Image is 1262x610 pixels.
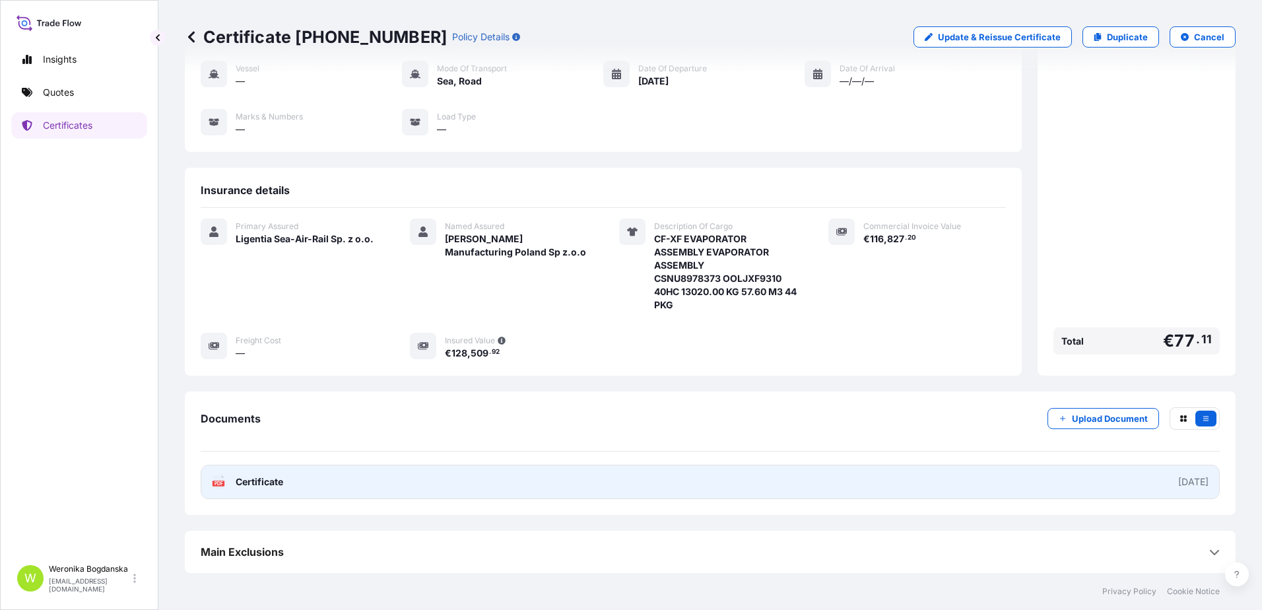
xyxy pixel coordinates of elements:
[445,221,504,232] span: Named Assured
[654,232,797,312] span: CF-XF EVAPORATOR ASSEMBLY EVAPORATOR ASSEMBLY CSNU8978373 OOLJXF9310 40HC 13020.00 KG 57.60 M3 44...
[1196,335,1200,343] span: .
[1194,30,1224,44] p: Cancel
[201,545,284,559] span: Main Exclusions
[840,75,874,88] span: —/—/—
[49,564,131,574] p: Weronika Bogdanska
[1163,333,1174,349] span: €
[1082,26,1159,48] a: Duplicate
[445,335,495,346] span: Insured Value
[236,221,298,232] span: Primary Assured
[489,350,491,355] span: .
[236,75,245,88] span: —
[908,236,916,240] span: 20
[236,123,245,136] span: —
[467,349,471,358] span: ,
[437,112,476,122] span: Load Type
[863,221,961,232] span: Commercial Invoice Value
[236,112,303,122] span: Marks & Numbers
[437,123,446,136] span: —
[1047,408,1159,429] button: Upload Document
[24,572,36,585] span: W
[201,184,290,197] span: Insurance details
[1178,475,1209,489] div: [DATE]
[905,236,907,240] span: .
[43,53,77,66] p: Insights
[236,347,245,360] span: —
[201,465,1220,499] a: PDFCertificate[DATE]
[11,112,147,139] a: Certificates
[870,234,884,244] span: 116
[887,234,904,244] span: 827
[445,232,587,259] span: [PERSON_NAME] Manufacturing Poland Sp z.o.o
[43,86,74,99] p: Quotes
[49,577,131,593] p: [EMAIL_ADDRESS][DOMAIN_NAME]
[215,481,223,486] text: PDF
[938,30,1061,44] p: Update & Reissue Certificate
[451,349,467,358] span: 128
[236,335,281,346] span: Freight Cost
[437,75,482,88] span: Sea, Road
[11,46,147,73] a: Insights
[445,349,451,358] span: €
[1201,335,1212,343] span: 11
[654,221,733,232] span: Description Of Cargo
[201,412,261,425] span: Documents
[11,79,147,106] a: Quotes
[1072,412,1148,425] p: Upload Document
[185,26,447,48] p: Certificate [PHONE_NUMBER]
[43,119,92,132] p: Certificates
[236,475,283,489] span: Certificate
[1102,586,1156,597] a: Privacy Policy
[236,232,374,246] span: Ligentia Sea-Air-Rail Sp. z o.o.
[1170,26,1236,48] button: Cancel
[884,234,887,244] span: ,
[1107,30,1148,44] p: Duplicate
[201,536,1220,568] div: Main Exclusions
[452,30,510,44] p: Policy Details
[863,234,870,244] span: €
[471,349,488,358] span: 509
[492,350,500,355] span: 92
[1174,333,1194,349] span: 77
[1061,335,1084,348] span: Total
[913,26,1072,48] a: Update & Reissue Certificate
[638,75,669,88] span: [DATE]
[1167,586,1220,597] a: Cookie Notice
